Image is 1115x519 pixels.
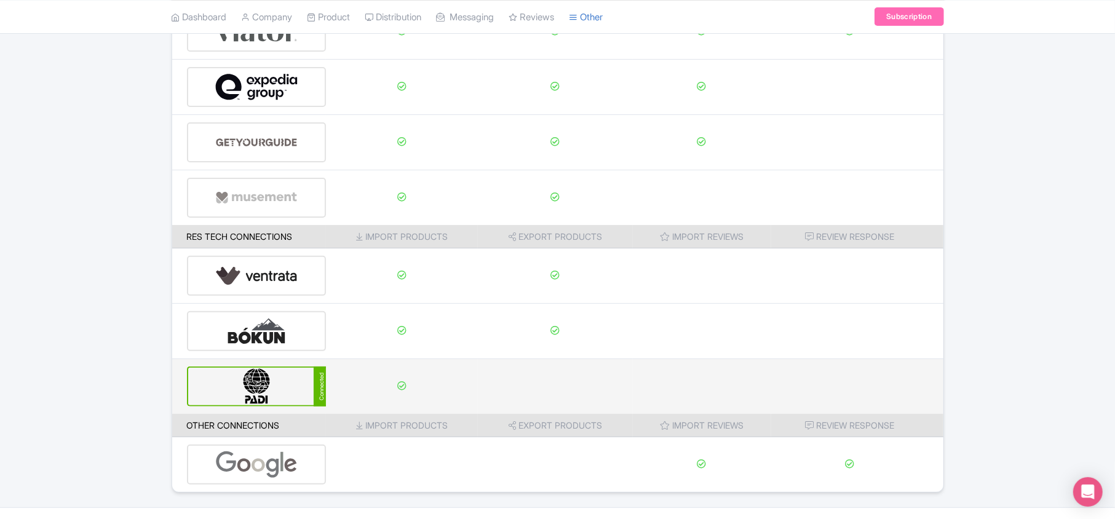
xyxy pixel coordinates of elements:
[633,414,771,437] th: Import Reviews
[215,312,298,350] img: bokun-9d666bd0d1b458dbc8a9c3d52590ba5a.svg
[215,179,298,216] img: musement-dad6797fd076d4ac540800b229e01643.svg
[215,368,298,405] img: padi-d8839556b6cfbd2c30d3e47ef5cc6c4e.svg
[326,225,478,248] th: Import Products
[172,225,327,248] th: Res Tech Connections
[215,446,298,483] img: google-96de159c2084212d3cdd3c2fb262314c.svg
[314,366,326,406] div: Connected
[633,225,771,248] th: Import Reviews
[478,225,633,248] th: Export Products
[326,414,478,437] th: Import Products
[187,366,327,406] a: Connected
[215,68,298,106] img: expedia-9e2f273c8342058d41d2cc231867de8b.svg
[1073,477,1103,507] div: Open Intercom Messenger
[771,225,943,248] th: Review Response
[478,414,633,437] th: Export Products
[215,124,298,161] img: get_your_guide-5a6366678479520ec94e3f9d2b9f304b.svg
[875,7,943,26] a: Subscription
[771,414,943,437] th: Review Response
[215,257,298,295] img: ventrata-b8ee9d388f52bb9ce077e58fa33de912.svg
[172,414,327,437] th: Other Connections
